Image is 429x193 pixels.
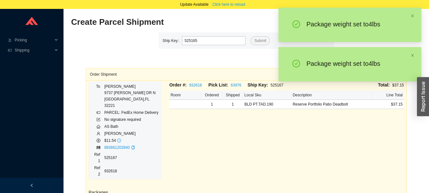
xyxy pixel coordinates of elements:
[97,146,100,149] span: barcode
[201,100,222,109] td: 1
[104,137,159,144] td: $11.54
[104,164,159,178] td: 932618
[243,100,292,109] td: BLD PT.TAD.190
[292,20,300,29] span: check-circle
[15,45,53,55] span: Shipping
[131,146,135,149] span: copy
[247,82,268,87] span: Ship Key:
[411,53,414,57] span: close
[90,68,403,80] div: Order Shipment
[97,132,100,135] span: user
[251,36,270,45] button: Submit
[71,17,334,28] h2: Create Parcel Shipment
[91,151,104,164] td: Ref 1
[292,91,372,100] th: Description
[292,60,300,69] span: check-circle
[97,125,100,128] span: home
[243,91,292,100] th: Local Sku
[104,130,159,137] td: [PERSON_NAME]
[293,101,371,107] div: Reserve Portfolio Patio Deadbolt
[104,151,159,164] td: 525167
[231,83,241,87] a: 63976
[104,109,159,116] td: PARCEL: FedEx Home Delivery
[131,144,135,151] div: Copy
[189,83,202,87] a: 932618
[372,91,404,100] th: Line Total
[222,100,243,109] td: 1
[97,139,100,142] span: dollar
[372,100,404,109] td: $37.15
[91,83,104,109] td: To
[104,145,130,150] a: 883661202840
[306,60,401,67] div: Package weight set to 4 lb s
[97,118,100,121] span: form
[208,82,228,87] span: Pick List:
[411,14,414,18] span: close
[15,35,53,45] span: Picking
[91,164,104,178] td: Ref 2
[104,83,159,109] div: [PERSON_NAME] 9737 [PERSON_NAME] DR N [GEOGRAPHIC_DATA] , FL 32221
[222,91,243,100] th: Shipped
[306,20,401,28] div: Package weight set to 4 lb s
[163,36,182,45] label: Ship Key
[169,82,186,87] span: Order #:
[104,123,159,130] td: AS Bath
[201,91,222,100] th: Ordered
[117,139,121,142] span: info-circle
[30,183,34,187] span: left
[104,116,159,123] td: No signature required
[247,81,286,89] div: 525167
[212,1,245,8] span: Click here to reload
[169,91,201,100] th: Room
